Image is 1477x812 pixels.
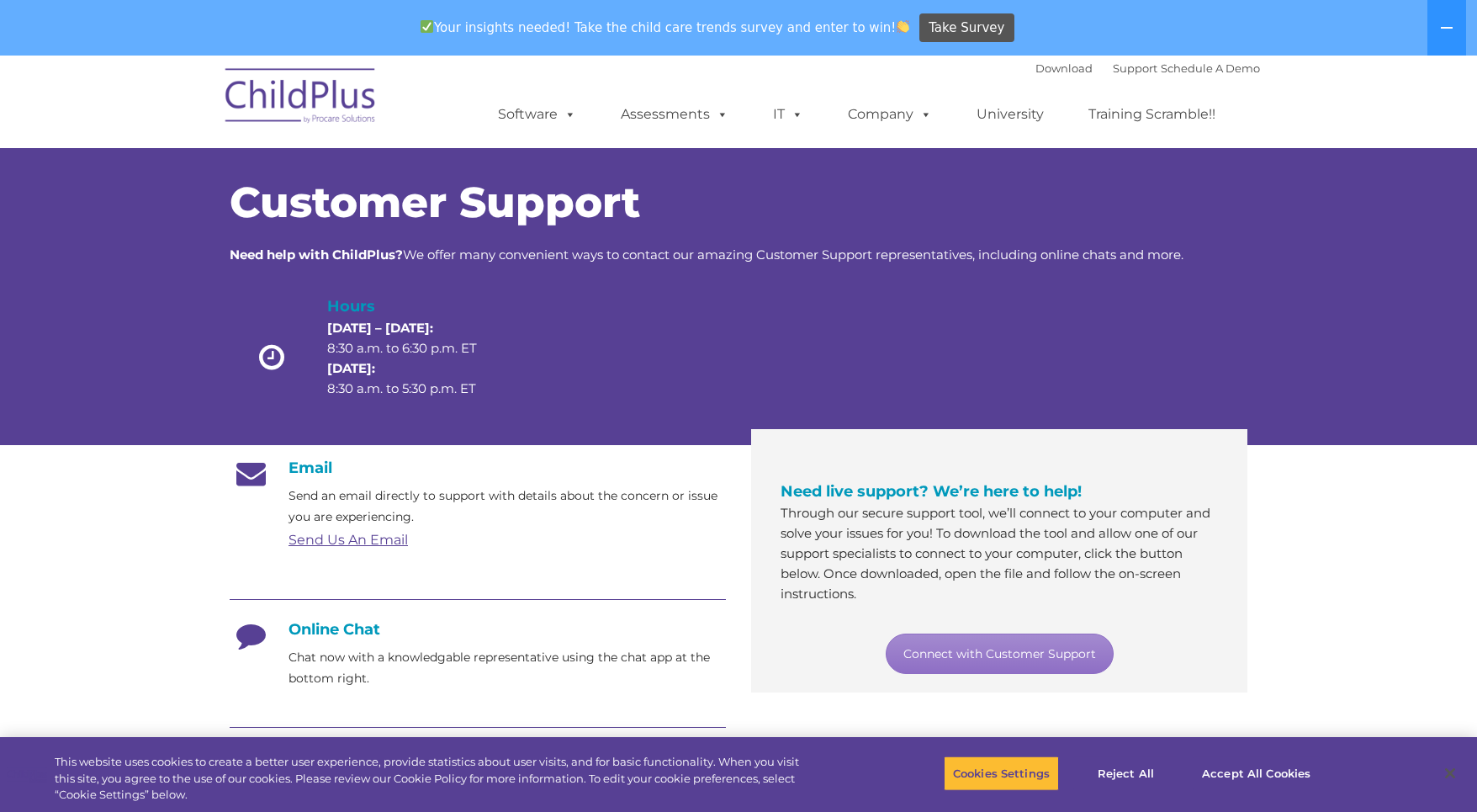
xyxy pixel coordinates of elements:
h4: Email [230,459,726,477]
button: Accept All Cookies [1193,756,1320,791]
div: This website uses cookies to create a better user experience, provide statistics about user visit... [55,754,813,804]
span: Take Survey [929,13,1004,43]
img: 👏 [897,20,909,33]
img: ✅ [421,20,433,33]
font: | [1035,61,1260,75]
strong: [DATE] – [DATE]: [327,320,433,336]
a: Send Us An Email [289,532,408,548]
p: Chat now with a knowledgable representative using the chat app at the bottom right. [289,647,726,689]
a: Training Scramble!! [1072,98,1232,131]
p: 8:30 a.m. to 6:30 p.m. ET 8:30 a.m. to 5:30 p.m. ET [327,318,506,399]
strong: [DATE]: [327,360,375,376]
p: Send an email directly to support with details about the concern or issue you are experiencing. [289,486,726,528]
button: Close [1432,755,1469,792]
a: IT [756,98,820,131]
strong: Need help with ChildPlus? [230,247,403,263]
a: Take Survey [919,13,1014,43]
button: Reject All [1073,756,1178,791]
span: We offer many convenient ways to contact our amazing Customer Support representatives, including ... [230,247,1183,263]
a: Connect with Customer Support [886,634,1114,674]
a: Company [831,98,949,131]
span: Need live support? We’re here to help! [781,482,1082,501]
a: Support [1113,61,1157,75]
a: Download [1035,61,1093,75]
span: Your insights needed! Take the child care trends survey and enter to win! [413,11,917,44]
p: Through our secure support tool, we’ll connect to your computer and solve your issues for you! To... [781,503,1218,604]
a: Schedule A Demo [1161,61,1260,75]
h4: Hours [327,295,506,318]
span: Customer Support [230,177,640,228]
h4: Online Chat [230,620,726,639]
img: ChildPlus by Procare Solutions [217,56,385,141]
a: Software [481,98,593,131]
a: Assessments [604,98,745,131]
a: University [960,98,1061,131]
button: Cookies Settings [944,756,1059,791]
